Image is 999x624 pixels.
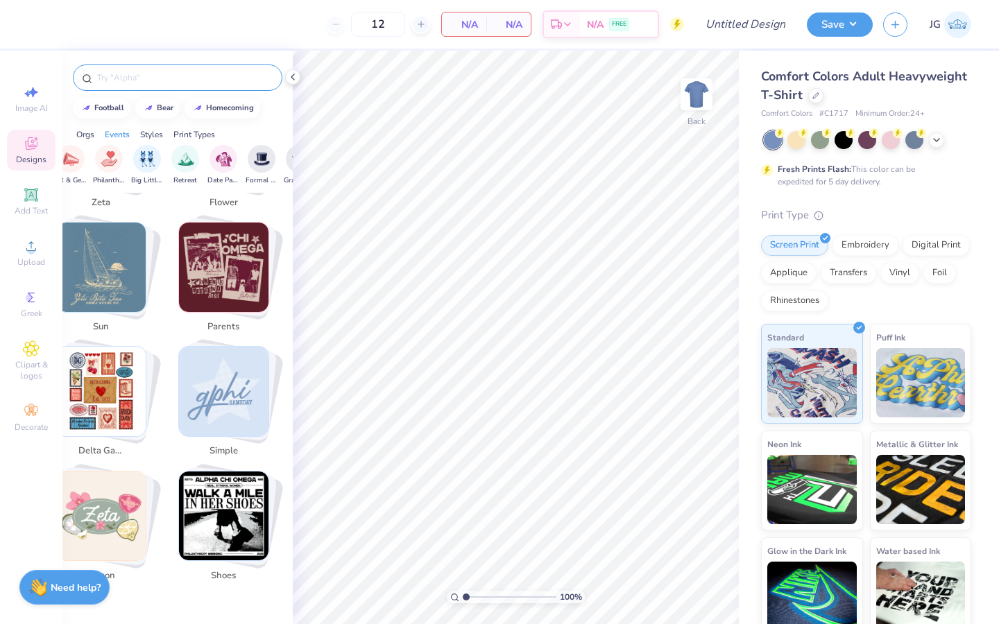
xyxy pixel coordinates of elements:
[767,330,804,345] span: Standard
[246,145,277,186] button: filter button
[284,145,316,186] button: filter button
[51,581,101,594] strong: Need help?
[761,235,828,256] div: Screen Print
[63,151,79,167] img: PR & General Image
[55,175,87,186] span: PR & General
[560,591,582,603] span: 100 %
[48,471,164,588] button: Stack Card Button lemon
[767,455,857,524] img: Neon Ink
[292,151,308,167] img: Graduation Image
[201,569,246,583] span: shoes
[761,108,812,120] span: Comfort Colors
[140,128,163,141] div: Styles
[179,223,268,312] img: parents
[880,263,919,284] div: Vinyl
[767,437,801,451] span: Neon Ink
[761,207,971,223] div: Print Type
[761,68,967,103] span: Comfort Colors Adult Heavyweight T-Shirt
[78,569,123,583] span: lemon
[135,98,180,119] button: bear
[254,151,270,167] img: Formal & Semi Image
[807,12,873,37] button: Save
[246,145,277,186] div: filter for Formal & Semi
[778,163,948,188] div: This color can be expedited for 5 day delivery.
[944,11,971,38] img: Jazmin Gatus
[157,104,173,112] div: bear
[246,175,277,186] span: Formal & Semi
[284,175,316,186] span: Graduation
[7,359,55,381] span: Clipart & logos
[192,104,203,112] img: trend_line.gif
[694,10,796,38] input: Untitled Design
[57,471,146,561] img: lemon
[179,471,268,561] img: shoes
[48,222,164,339] button: Stack Card Button sun
[855,108,925,120] span: Minimum Order: 24 +
[16,154,46,165] span: Designs
[185,98,260,119] button: homecoming
[55,145,87,186] button: filter button
[15,103,48,114] span: Image AI
[78,196,123,210] span: zeta
[17,257,45,268] span: Upload
[587,17,604,32] span: N/A
[688,115,706,128] div: Back
[923,263,956,284] div: Foil
[761,291,828,311] div: Rhinestones
[351,12,405,37] input: – –
[101,151,117,167] img: Philanthropy Image
[612,19,626,29] span: FREE
[876,455,966,524] img: Metallic & Glitter Ink
[876,437,958,451] span: Metallic & Glitter Ink
[171,145,199,186] div: filter for Retreat
[767,348,857,417] img: Standard
[778,164,851,175] strong: Fresh Prints Flash:
[207,175,239,186] span: Date Parties & Socials
[903,235,970,256] div: Digital Print
[55,145,87,186] div: filter for PR & General
[93,145,125,186] div: filter for Philanthropy
[57,347,146,436] img: delta gamma
[139,151,155,167] img: Big Little Reveal Image
[819,108,848,120] span: # C1717
[76,128,94,141] div: Orgs
[216,151,232,167] img: Date Parties & Socials Image
[73,98,130,119] button: football
[15,205,48,216] span: Add Text
[207,145,239,186] div: filter for Date Parties & Socials
[170,346,286,463] button: Stack Card Button simple
[207,145,239,186] button: filter button
[15,422,48,433] span: Decorate
[201,196,246,210] span: flower
[178,151,194,167] img: Retreat Image
[171,145,199,186] button: filter button
[876,544,940,558] span: Water based Ink
[173,128,215,141] div: Print Types
[143,104,154,112] img: trend_line.gif
[821,263,876,284] div: Transfers
[105,128,130,141] div: Events
[761,263,817,284] div: Applique
[93,145,125,186] button: filter button
[450,17,478,32] span: N/A
[930,11,971,38] a: JG
[131,145,163,186] div: filter for Big Little Reveal
[170,222,286,339] button: Stack Card Button parents
[131,145,163,186] button: filter button
[78,320,123,334] span: sun
[21,308,42,319] span: Greek
[876,330,905,345] span: Puff Ink
[80,104,92,112] img: trend_line.gif
[495,17,522,32] span: N/A
[683,80,710,108] img: Back
[48,346,164,463] button: Stack Card Button delta gamma
[57,223,146,312] img: sun
[206,104,254,112] div: homecoming
[284,145,316,186] div: filter for Graduation
[170,471,286,588] button: Stack Card Button shoes
[131,175,163,186] span: Big Little Reveal
[930,17,941,33] span: JG
[94,104,124,112] div: football
[179,347,268,436] img: simple
[78,444,123,458] span: delta gamma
